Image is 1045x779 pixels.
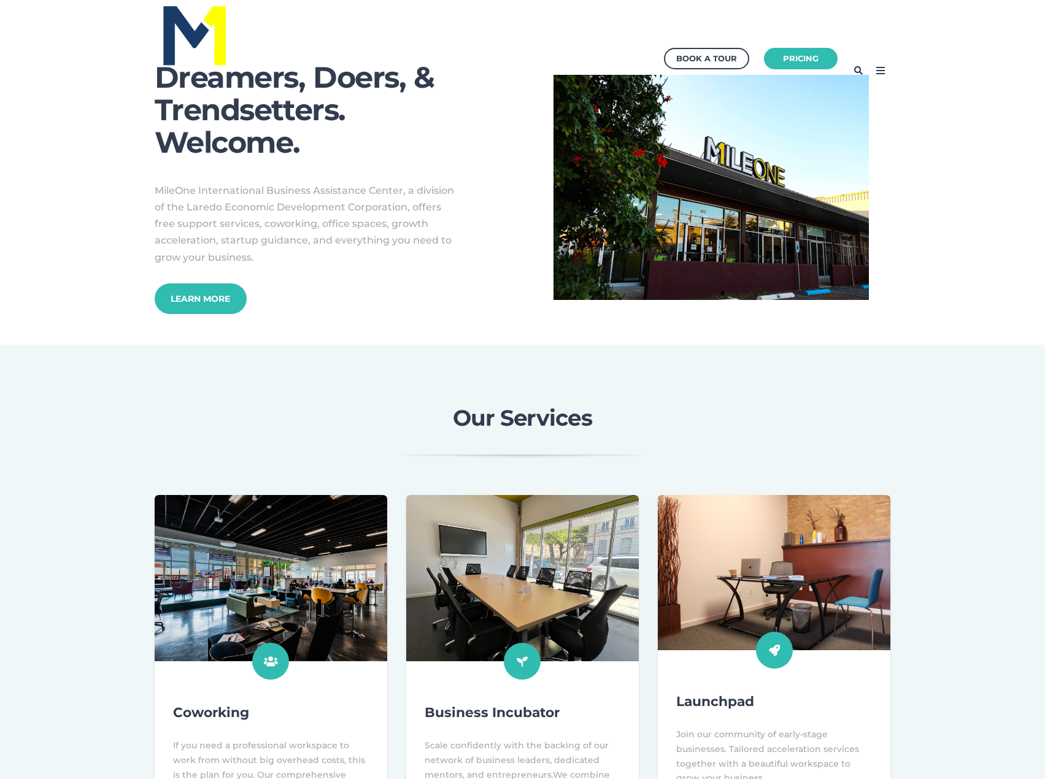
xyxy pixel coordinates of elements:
[155,283,247,314] a: Learn More
[155,61,492,158] h1: Dreamers, Doers, & Trendsetters. Welcome.
[664,48,749,69] a: Book a Tour
[676,51,737,66] div: Book a Tour
[155,495,387,661] img: MileOne coworking space
[155,185,454,263] span: MileOne International Business Assistance Center, a division of the Laredo Economic Development C...
[553,75,869,300] img: Canva Design DAFZb0Spo9U
[764,48,838,69] a: Pricing
[658,495,890,650] img: MileOne office photo
[425,703,620,723] h4: Business Incubator
[676,692,872,712] h4: Launchpad
[406,495,639,661] img: MileOne meeting room conference room
[173,703,369,723] h4: Coworking
[161,2,229,67] img: MileOne Blue_Yellow Logo
[204,406,842,431] h2: Our Services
